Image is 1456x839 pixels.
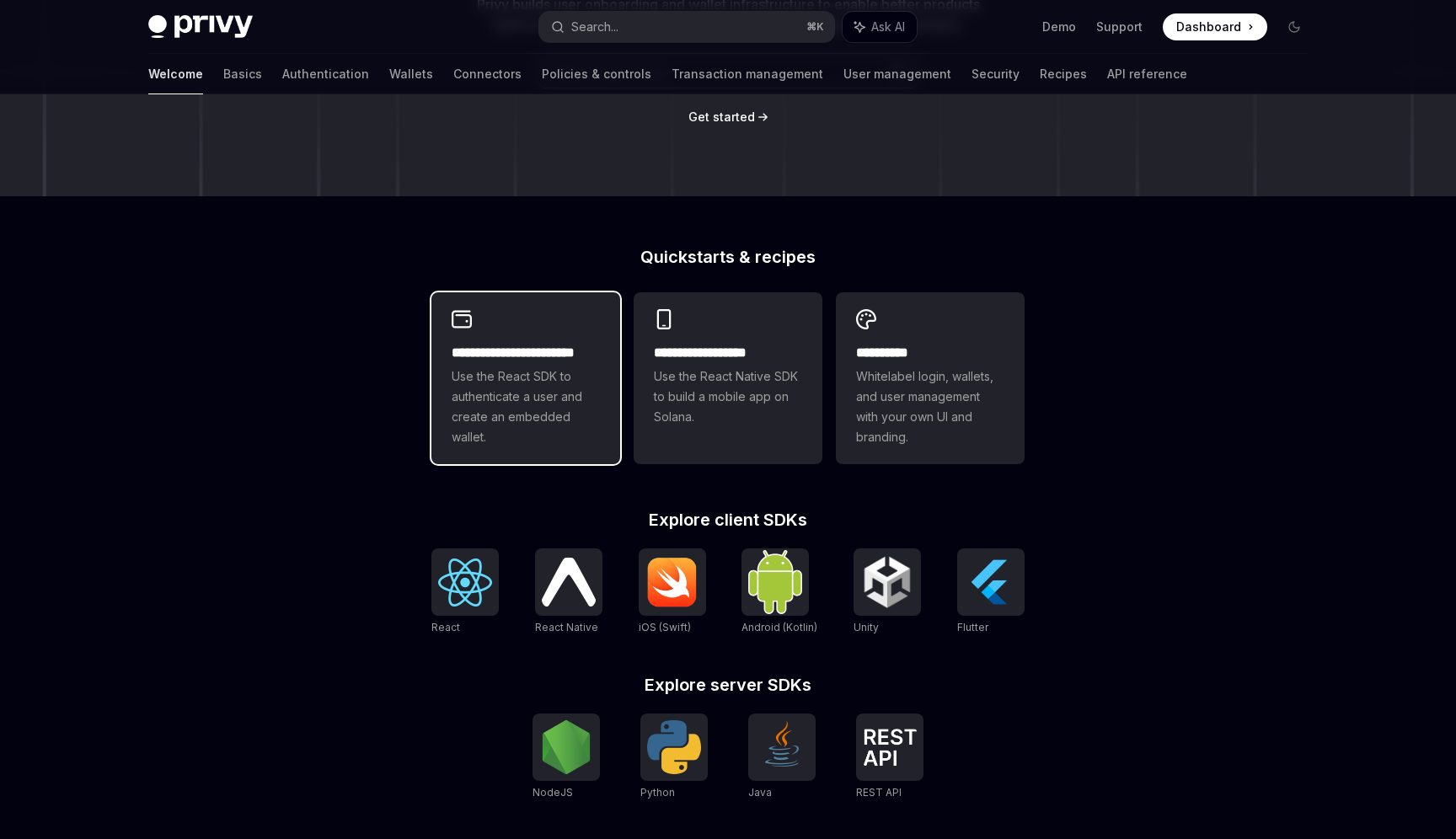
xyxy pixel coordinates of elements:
[542,558,596,606] img: React Native
[640,713,708,801] a: PythonPython
[1042,19,1076,35] a: Demo
[1096,19,1143,35] a: Support
[438,558,492,607] img: React
[1107,54,1187,94] a: API reference
[748,550,802,613] img: Android (Kotlin)
[748,713,816,801] a: JavaJava
[1176,19,1241,35] span: Dashboard
[539,720,593,774] img: NodeJS
[571,17,618,37] div: Search...
[634,292,822,464] a: **** **** **** ***Use the React Native SDK to build a mobile app on Solana.
[431,621,460,633] span: React
[741,548,817,636] a: Android (Kotlin)Android (Kotlin)
[654,366,802,427] span: Use the React Native SDK to build a mobile app on Solana.
[148,54,203,94] a: Welcome
[854,548,921,636] a: UnityUnity
[639,621,691,633] span: iOS (Swift)
[148,15,253,39] img: dark logo
[282,54,369,94] a: Authentication
[741,621,817,633] span: Android (Kotlin)
[964,555,1018,609] img: Flutter
[542,54,651,94] a: Policies & controls
[223,54,262,94] a: Basics
[836,292,1025,464] a: **** *****Whitelabel login, wallets, and user management with your own UI and branding.
[972,54,1020,94] a: Security
[389,54,433,94] a: Wallets
[452,366,600,447] span: Use the React SDK to authenticate a user and create an embedded wallet.
[688,110,755,124] span: Get started
[755,720,809,774] img: Java
[539,12,834,42] button: Search...⌘K
[639,548,706,636] a: iOS (Swift)iOS (Swift)
[453,54,522,94] a: Connectors
[856,713,923,801] a: REST APIREST API
[1040,54,1087,94] a: Recipes
[533,786,573,799] span: NodeJS
[843,54,951,94] a: User management
[843,12,917,42] button: Ask AI
[860,555,914,609] img: Unity
[672,54,823,94] a: Transaction management
[863,729,917,766] img: REST API
[957,621,988,633] span: Flutter
[645,557,699,607] img: iOS (Swift)
[431,511,1025,528] h2: Explore client SDKs
[431,548,499,636] a: ReactReact
[856,786,902,799] span: REST API
[854,621,879,633] span: Unity
[533,713,600,801] a: NodeJSNodeJS
[688,109,755,126] a: Get started
[748,786,772,799] span: Java
[535,621,598,633] span: React Native
[431,248,1025,265] h2: Quickstarts & recipes
[640,786,675,799] span: Python
[1163,13,1267,40] a: Dashboard
[535,548,602,636] a: React NativeReact Native
[806,20,824,34] span: ⌘ K
[1281,13,1308,40] button: Toggle dark mode
[431,676,1025,693] h2: Explore server SDKs
[856,366,1004,447] span: Whitelabel login, wallets, and user management with your own UI and branding.
[871,19,905,35] span: Ask AI
[957,548,1025,636] a: FlutterFlutter
[647,720,701,774] img: Python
